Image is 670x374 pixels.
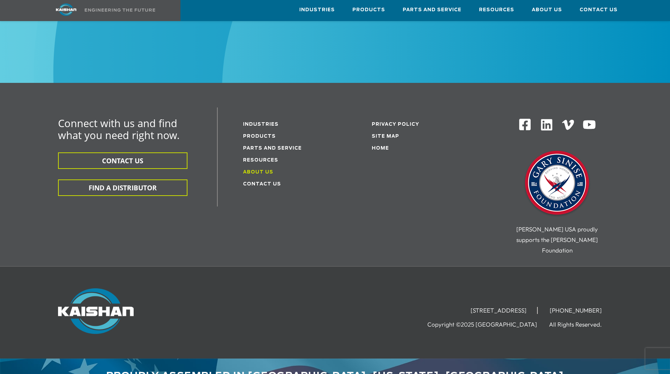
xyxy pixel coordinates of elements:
[299,6,335,14] span: Industries
[580,0,618,19] a: Contact Us
[243,122,279,127] a: Industries
[532,6,562,14] span: About Us
[582,118,596,132] img: Youtube
[540,118,554,132] img: Linkedin
[518,118,531,131] img: Facebook
[539,307,612,314] li: [PHONE_NUMBER]
[58,179,187,196] button: FIND A DISTRIBUTOR
[58,152,187,169] button: CONTACT US
[372,146,389,151] a: Home
[562,120,574,130] img: Vimeo
[522,149,592,219] img: Gary Sinise Foundation
[403,6,461,14] span: Parts and Service
[580,6,618,14] span: Contact Us
[243,134,276,139] a: Products
[243,170,273,175] a: About Us
[372,122,419,127] a: Privacy Policy
[549,321,612,328] li: All Rights Reserved.
[243,146,302,151] a: Parts and service
[516,225,598,254] span: [PERSON_NAME] USA proudly supports the [PERSON_NAME] Foundation
[460,307,538,314] li: [STREET_ADDRESS]
[352,0,385,19] a: Products
[40,4,92,16] img: kaishan logo
[243,158,278,163] a: Resources
[372,134,399,139] a: Site Map
[479,0,514,19] a: Resources
[352,6,385,14] span: Products
[243,182,281,186] a: Contact Us
[85,8,155,12] img: Engineering the future
[58,116,180,142] span: Connect with us and find what you need right now.
[427,321,548,328] li: Copyright ©2025 [GEOGRAPHIC_DATA]
[532,0,562,19] a: About Us
[403,0,461,19] a: Parts and Service
[299,0,335,19] a: Industries
[479,6,514,14] span: Resources
[58,288,134,334] img: Kaishan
